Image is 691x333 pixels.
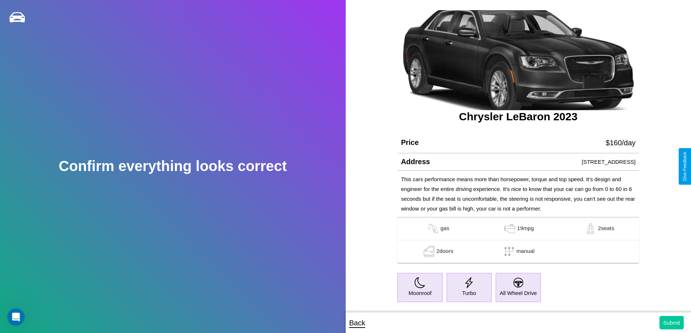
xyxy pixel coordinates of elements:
p: All Wheel Drive [499,288,537,298]
h3: Chrysler LeBaron 2023 [397,111,639,123]
iframe: Intercom live chat [7,308,25,326]
p: [STREET_ADDRESS] [582,157,636,167]
img: gas [422,246,436,257]
p: 19 mpg [517,223,534,234]
p: Turbo [462,288,476,298]
p: 2 seats [598,223,614,234]
p: $ 160 /day [606,136,636,149]
div: Give Feedback [682,152,687,181]
h4: Price [401,138,419,147]
button: Submit [659,316,684,329]
img: gas [502,223,517,234]
p: 2 doors [436,246,453,257]
img: gas [583,223,598,234]
p: gas [440,223,449,234]
p: Back [349,316,365,329]
p: This cars performance means more than horsepower, torque and top speed. It’s design and engineer ... [401,174,636,213]
p: manual [517,246,535,257]
h4: Address [401,158,430,166]
p: Moonroof [408,288,431,298]
table: simple table [397,217,639,263]
img: gas [426,223,440,234]
h2: Confirm everything looks correct [59,158,287,174]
